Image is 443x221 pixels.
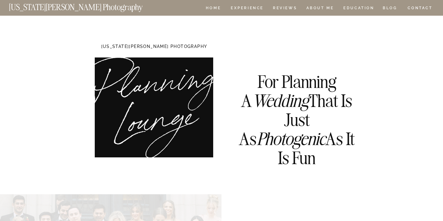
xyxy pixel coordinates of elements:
[306,6,334,11] a: ABOUT ME
[91,44,217,50] h1: [US_STATE][PERSON_NAME] PHOTOGRAPHY
[205,6,222,11] a: HOME
[407,5,433,11] a: CONTACT
[88,66,224,135] h1: Planning Lounge
[343,6,375,11] a: EDUCATION
[231,6,263,11] a: Experience
[9,3,163,8] a: [US_STATE][PERSON_NAME] Photography
[232,72,361,143] h3: For Planning A That Is Just As As It Is Fun
[252,90,309,112] i: Wedding
[257,128,325,150] i: Photogenic
[383,6,397,11] a: BLOG
[273,6,296,11] a: REVIEWS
